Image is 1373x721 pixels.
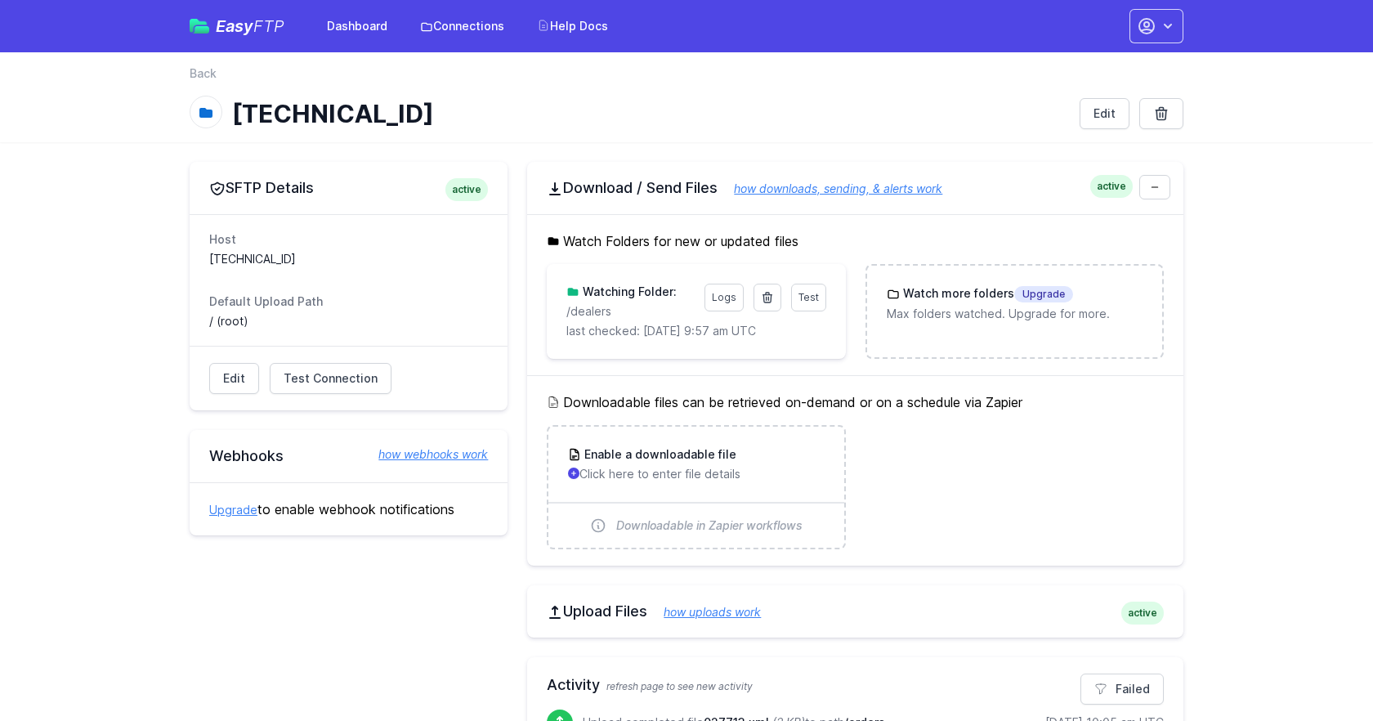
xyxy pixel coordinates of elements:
[798,291,819,303] span: Test
[209,313,488,329] dd: / (root)
[616,517,803,534] span: Downloadable in Zapier workflows
[1080,674,1164,705] a: Failed
[209,446,488,466] h2: Webhooks
[867,266,1162,342] a: Watch more foldersUpgrade Max folders watched. Upgrade for more.
[232,99,1067,128] h1: [TECHNICAL_ID]
[209,231,488,248] dt: Host
[579,284,677,300] h3: Watching Folder:
[547,674,1164,696] h2: Activity
[566,323,825,339] p: last checked: [DATE] 9:57 am UTC
[566,303,694,320] p: /dealers
[190,65,217,82] a: Back
[647,605,761,619] a: how uploads work
[209,251,488,267] dd: [TECHNICAL_ID]
[581,446,736,463] h3: Enable a downloadable file
[270,363,391,394] a: Test Connection
[190,18,284,34] a: EasyFTP
[190,19,209,34] img: easyftp_logo.png
[547,178,1164,198] h2: Download / Send Files
[527,11,618,41] a: Help Docs
[1014,286,1073,302] span: Upgrade
[704,284,744,311] a: Logs
[410,11,514,41] a: Connections
[547,602,1164,621] h2: Upload Files
[253,16,284,36] span: FTP
[190,65,1183,92] nav: Breadcrumb
[317,11,397,41] a: Dashboard
[1121,602,1164,625] span: active
[216,18,284,34] span: Easy
[209,363,259,394] a: Edit
[190,482,508,535] div: to enable webhook notifications
[209,503,257,517] a: Upgrade
[547,231,1164,251] h5: Watch Folders for new or updated files
[606,680,753,692] span: refresh page to see new activity
[209,178,488,198] h2: SFTP Details
[1090,175,1133,198] span: active
[718,181,942,195] a: how downloads, sending, & alerts work
[209,293,488,310] dt: Default Upload Path
[284,370,378,387] span: Test Connection
[547,392,1164,412] h5: Downloadable files can be retrieved on-demand or on a schedule via Zapier
[568,466,824,482] p: Click here to enter file details
[1080,98,1129,129] a: Edit
[362,446,488,463] a: how webhooks work
[900,285,1073,302] h3: Watch more folders
[445,178,488,201] span: active
[791,284,826,311] a: Test
[887,306,1143,322] p: Max folders watched. Upgrade for more.
[548,427,843,548] a: Enable a downloadable file Click here to enter file details Downloadable in Zapier workflows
